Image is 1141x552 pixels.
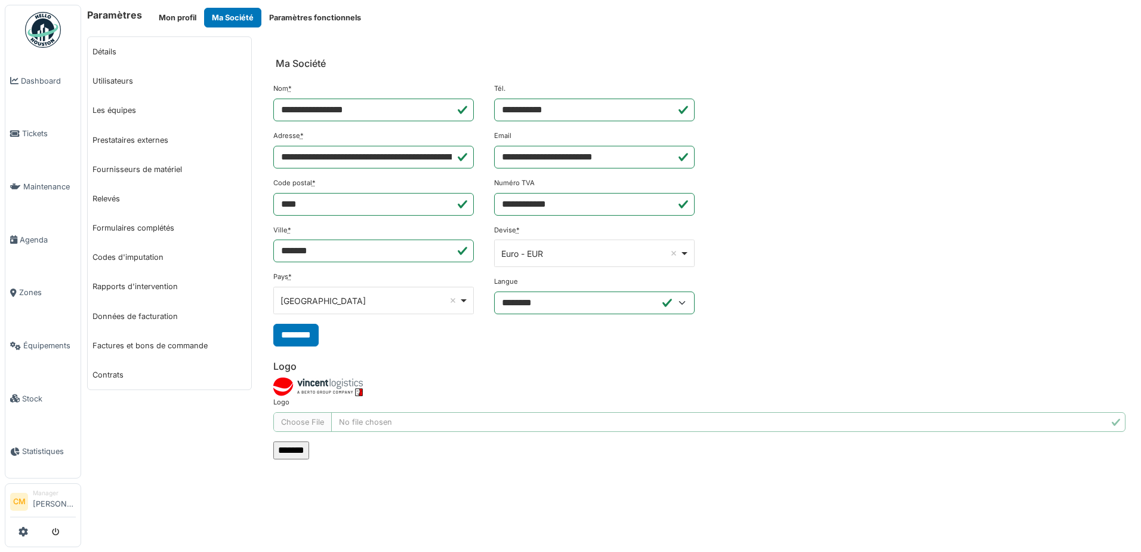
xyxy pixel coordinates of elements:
a: Données de facturation [88,302,251,331]
a: Codes d'imputation [88,243,251,272]
a: Maintenance [5,160,81,213]
button: Mon profil [151,8,204,27]
a: Prestataires externes [88,125,251,155]
label: Nom [273,84,292,94]
h6: Logo [273,361,1125,372]
span: Statistiques [22,446,76,457]
a: Statistiques [5,425,81,479]
img: di4fps9l777mz8q2cq4o7tkjbqzr [273,377,363,397]
abbr: Requis [300,131,304,140]
a: Zones [5,266,81,320]
div: Euro - EUR [501,247,680,260]
button: Remove item: 'EUR' [668,247,680,259]
div: [GEOGRAPHIC_DATA] [280,295,459,307]
label: Tél. [494,84,505,94]
a: Utilisateurs [88,66,251,96]
abbr: Requis [312,179,316,187]
abbr: Requis [288,84,292,93]
a: CM Manager[PERSON_NAME] [10,489,76,517]
span: Maintenance [23,181,76,192]
h6: Paramètres [87,10,142,21]
span: Tickets [22,128,76,139]
h6: Ma Société [276,58,326,69]
a: Les équipes [88,96,251,125]
a: Factures et bons de commande [88,331,251,360]
li: [PERSON_NAME] [33,489,76,514]
label: Langue [494,277,518,287]
label: Email [494,131,511,141]
abbr: Requis [288,226,291,234]
a: Rapports d'intervention [88,272,251,301]
a: Équipements [5,319,81,372]
a: Fournisseurs de matériel [88,155,251,184]
span: Zones [19,287,76,298]
span: Équipements [23,340,76,351]
abbr: Requis [288,272,292,281]
label: Adresse [273,131,304,141]
a: Dashboard [5,54,81,108]
span: Dashboard [21,75,76,87]
button: Paramètres fonctionnels [261,8,369,27]
abbr: Requis [516,226,520,234]
label: Logo [273,397,289,407]
a: Stock [5,372,81,425]
span: Stock [22,393,76,404]
label: Code postal [273,178,316,188]
a: Agenda [5,213,81,266]
a: Contrats [88,360,251,390]
label: Devise [494,225,520,235]
label: Pays [273,272,292,282]
li: CM [10,493,28,511]
button: Ma Société [204,8,261,27]
img: Badge_color-CXgf-gQk.svg [25,12,61,48]
a: Relevés [88,184,251,213]
span: Agenda [20,234,76,246]
div: Manager [33,489,76,498]
button: Remove item: 'BE' [447,295,459,306]
label: Numéro TVA [494,178,535,188]
label: Ville [273,225,291,235]
a: Formulaires complétés [88,213,251,243]
a: Détails [88,37,251,66]
a: Tickets [5,108,81,161]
